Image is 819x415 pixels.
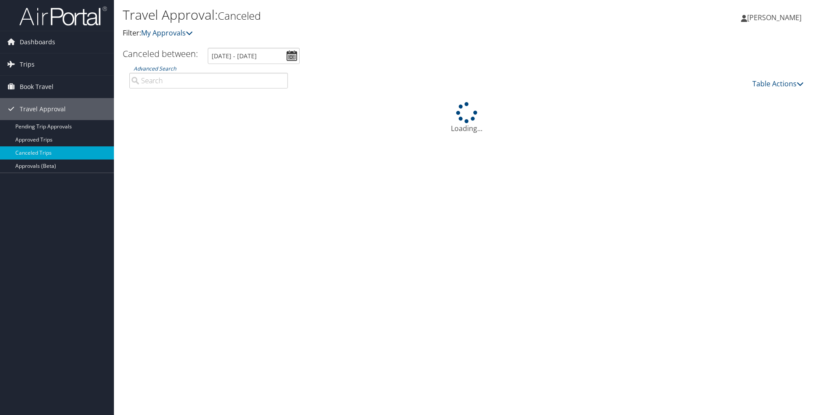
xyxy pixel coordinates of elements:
[20,98,66,120] span: Travel Approval
[741,4,810,31] a: [PERSON_NAME]
[19,6,107,26] img: airportal-logo.png
[123,102,810,134] div: Loading...
[20,76,53,98] span: Book Travel
[20,31,55,53] span: Dashboards
[20,53,35,75] span: Trips
[208,48,300,64] input: [DATE] - [DATE]
[123,48,198,60] h3: Canceled between:
[141,28,193,38] a: My Approvals
[123,28,581,39] p: Filter:
[747,13,801,22] span: [PERSON_NAME]
[752,79,804,89] a: Table Actions
[134,65,176,72] a: Advanced Search
[218,8,261,23] small: Canceled
[129,73,288,89] input: Advanced Search
[123,6,581,24] h1: Travel Approval:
